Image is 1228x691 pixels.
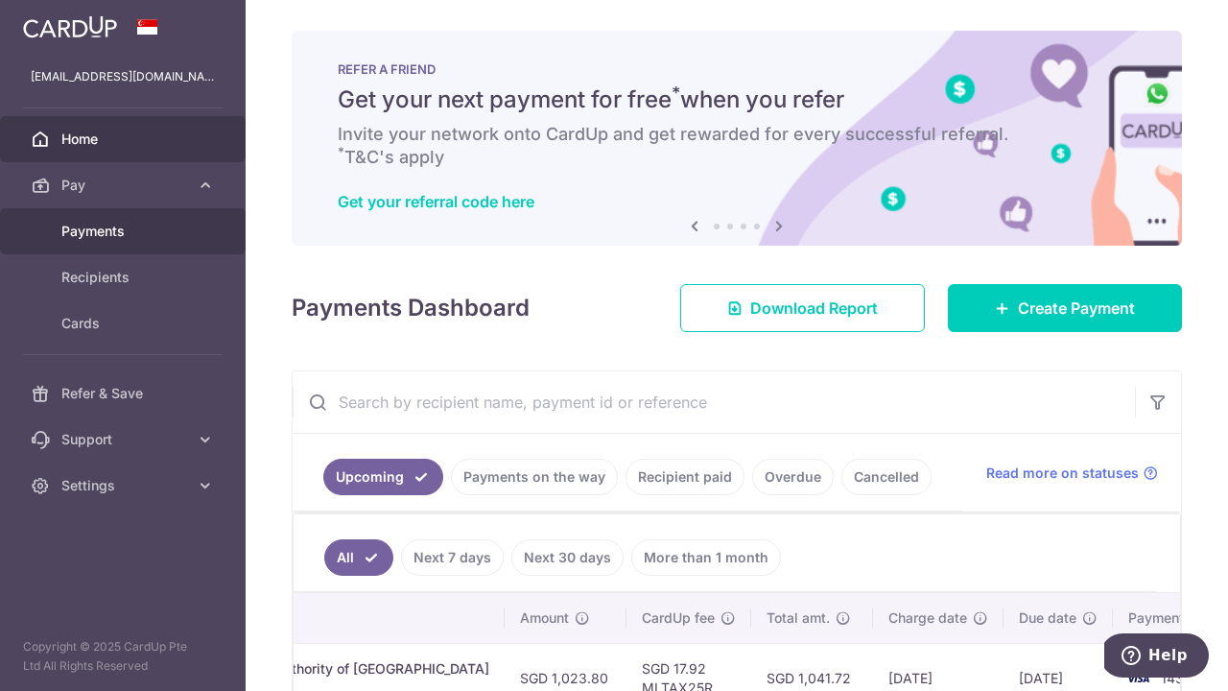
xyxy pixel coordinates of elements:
span: Pay [61,176,188,195]
span: Download Report [750,297,878,320]
a: Create Payment [948,284,1182,332]
iframe: Opens a widget where you can find more information [1104,633,1209,681]
span: Payments [61,222,188,241]
span: Settings [61,476,188,495]
a: Next 30 days [511,539,624,576]
span: CardUp fee [642,608,715,628]
h5: Get your next payment for free when you refer [338,84,1136,115]
span: Read more on statuses [986,464,1139,483]
a: Payments on the way [451,459,618,495]
a: Overdue [752,459,834,495]
a: Next 7 days [401,539,504,576]
a: All [324,539,393,576]
a: Upcoming [323,459,443,495]
p: [EMAIL_ADDRESS][DOMAIN_NAME] [31,67,215,86]
span: Total amt. [767,608,830,628]
img: CardUp [23,15,117,38]
span: Home [61,130,188,149]
span: Cards [61,314,188,333]
span: Charge date [888,608,967,628]
a: Read more on statuses [986,464,1158,483]
a: Download Report [680,284,925,332]
span: Amount [520,608,569,628]
a: Recipient paid [626,459,744,495]
span: Due date [1019,608,1076,628]
h4: Payments Dashboard [292,291,530,325]
span: Refer & Save [61,384,188,403]
span: Support [61,430,188,449]
p: REFER A FRIEND [338,61,1136,77]
input: Search by recipient name, payment id or reference [293,371,1135,433]
img: RAF banner [292,31,1182,246]
span: Recipients [61,268,188,287]
a: Get your referral code here [338,192,534,211]
h6: Invite your network onto CardUp and get rewarded for every successful referral. T&C's apply [338,123,1136,169]
a: More than 1 month [631,539,781,576]
span: Create Payment [1018,297,1135,320]
a: Cancelled [841,459,932,495]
